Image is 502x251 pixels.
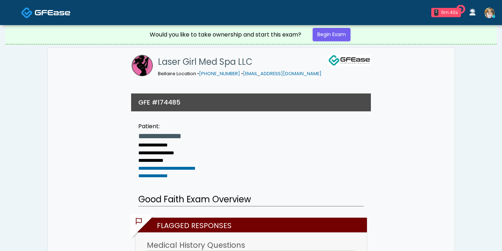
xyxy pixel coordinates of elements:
[35,9,70,16] img: Docovia
[150,30,301,39] div: Would you like to take ownership and start this exam?
[441,9,458,16] div: 5m 40s
[158,55,322,69] h1: Laser Girl Med Spa LLC
[138,98,180,107] h3: GFE #174485
[21,1,70,24] a: Docovia
[138,122,195,131] div: Patient:
[197,71,199,77] span: •
[139,218,367,232] h2: Flagged Responses
[434,9,438,16] div: 2
[131,55,153,76] img: Laser Girl Med Spa LLC
[484,8,495,18] img: Cameron Ellis
[199,71,240,77] a: [PHONE_NUMBER]
[241,71,243,77] span: •
[158,71,322,77] small: Bellaire Location
[427,5,465,20] a: 2 5m 40s
[243,71,322,77] a: [EMAIL_ADDRESS][DOMAIN_NAME]
[21,7,33,19] img: Docovia
[328,55,371,66] img: GFEase Logo
[313,28,351,41] a: Begin Exam
[147,240,355,251] h3: Medical History Questions
[138,193,364,207] h2: Good Faith Exam Overview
